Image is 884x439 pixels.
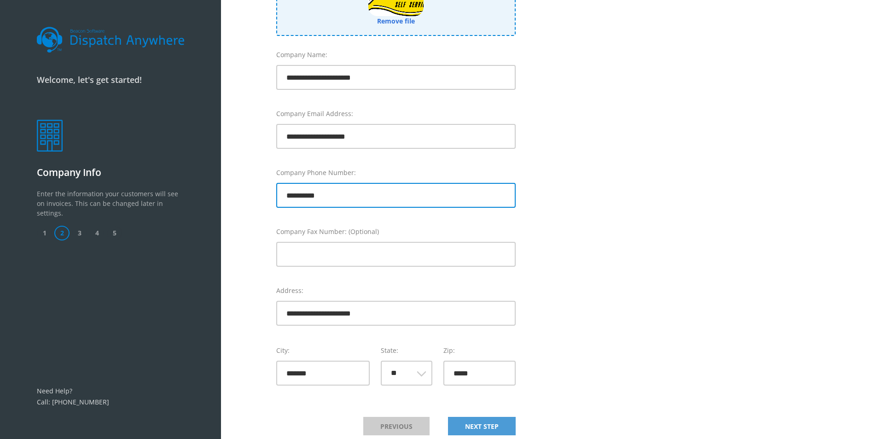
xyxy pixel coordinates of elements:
[443,345,516,355] label: Zip:
[37,189,184,226] p: Enter the information your customers will see on invoices. This can be changed later in settings.
[107,226,122,240] span: 5
[276,109,516,118] label: Company Email Address:
[276,227,516,236] label: Company Fax Number: (Optional)
[37,226,52,240] span: 1
[276,50,516,59] label: Company Name:
[381,345,432,355] label: State:
[276,168,516,177] label: Company Phone Number:
[448,417,516,435] a: NEXT STEP
[37,165,184,180] p: Company Info
[37,27,184,53] img: dalogo.svg
[37,398,109,406] a: Call: [PHONE_NUMBER]
[276,345,370,355] label: City:
[276,286,516,295] label: Address:
[368,16,424,26] a: Remove file
[37,120,63,151] img: company.png
[89,226,105,240] span: 4
[37,74,184,86] p: Welcome, let's get started!
[37,386,72,395] a: Need Help?
[54,226,70,240] span: 2
[363,417,430,435] a: PREVIOUS
[72,226,87,240] span: 3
